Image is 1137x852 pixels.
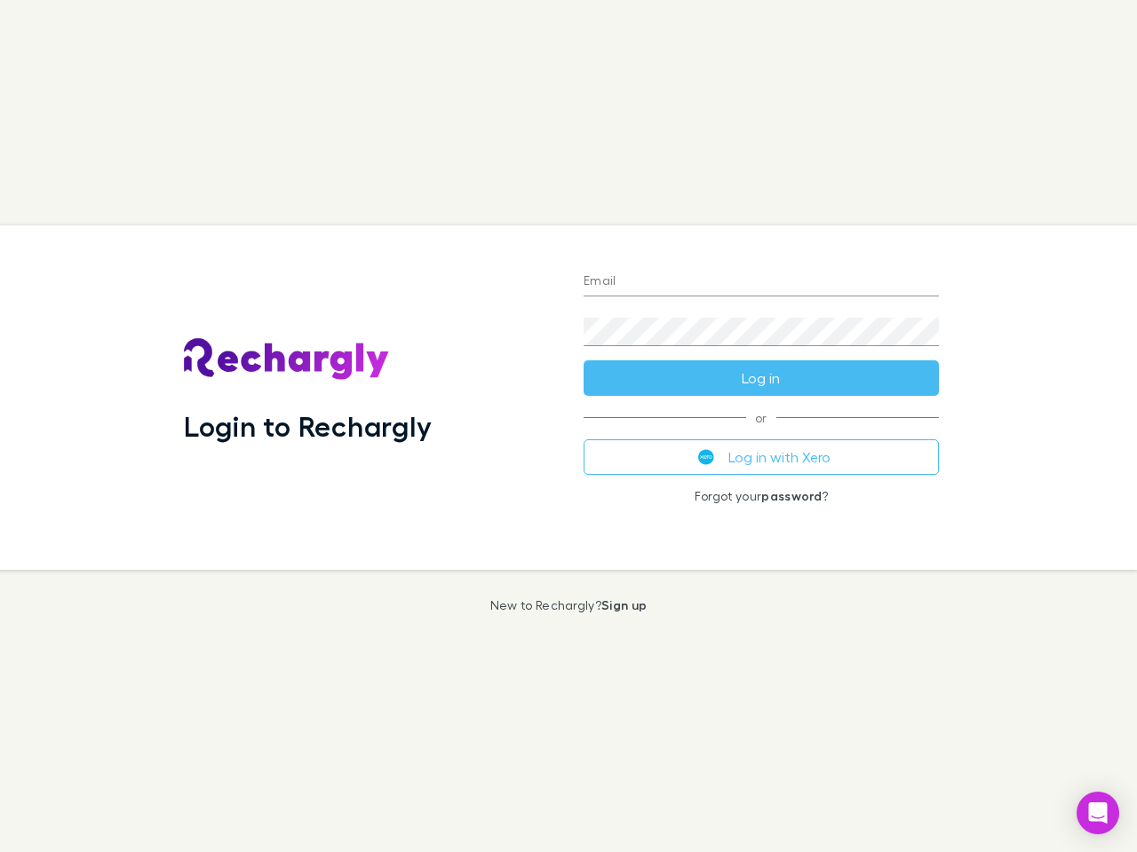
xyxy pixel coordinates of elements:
h1: Login to Rechargly [184,409,432,443]
a: password [761,488,822,503]
a: Sign up [601,597,647,612]
img: Xero's logo [698,449,714,465]
span: or [584,417,939,418]
div: Open Intercom Messenger [1077,792,1119,834]
p: New to Rechargly? [490,598,648,612]
img: Rechargly's Logo [184,338,390,381]
button: Log in [584,360,939,396]
p: Forgot your ? [584,489,939,503]
button: Log in with Xero [584,439,939,475]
